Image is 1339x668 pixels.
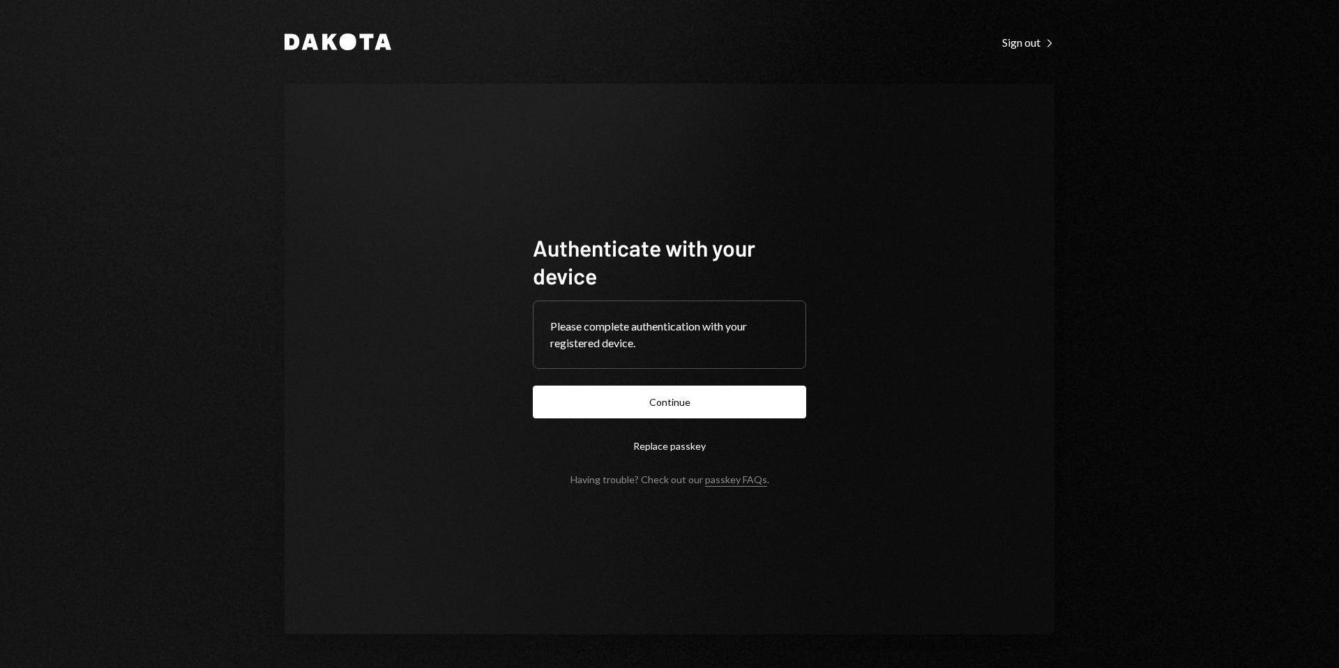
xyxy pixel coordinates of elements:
[550,318,789,351] div: Please complete authentication with your registered device.
[570,473,769,485] div: Having trouble? Check out our .
[705,473,767,487] a: passkey FAQs
[533,430,806,462] button: Replace passkey
[533,386,806,418] button: Continue
[1002,34,1054,50] a: Sign out
[533,234,806,289] h1: Authenticate with your device
[1002,36,1054,50] div: Sign out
